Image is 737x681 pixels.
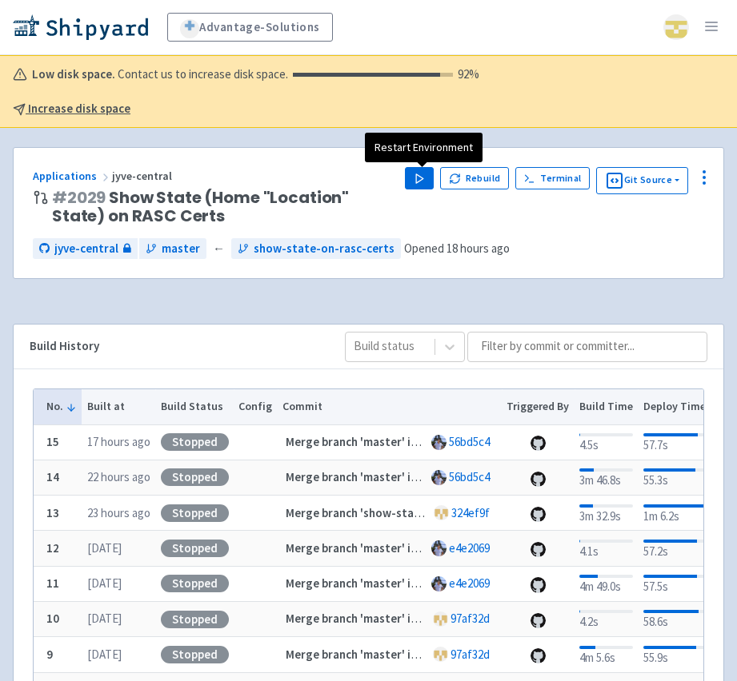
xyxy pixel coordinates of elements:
button: Git Source [596,167,688,194]
div: 3m 46.8s [579,465,633,490]
div: Stopped [161,504,229,522]
div: 57.5s [643,571,706,596]
strong: Merge branch 'master' into show-state-on-rasc-certs [286,434,573,449]
time: 18 hours ago [447,241,510,256]
div: 4.2s [579,607,633,631]
th: Built at [82,389,155,424]
a: Terminal [515,167,590,189]
div: 57.7s [643,430,706,455]
b: 13 [46,505,59,520]
button: Rebuild [440,167,509,189]
a: 97af32d [451,647,490,662]
span: jyve-central [112,169,174,183]
b: 12 [46,540,59,556]
time: [DATE] [87,540,122,556]
strong: Merge branch 'master' into show-state-on-rasc-certs [286,575,573,591]
div: 55.3s [643,465,706,490]
span: show-state-on-rasc-certs [254,240,395,258]
div: 4m 5.6s [579,643,633,667]
time: [DATE] [87,611,122,626]
div: 4m 49.0s [579,571,633,596]
div: Stopped [161,611,229,628]
strong: Merge branch 'master' into show-state-on-rasc-certs [286,469,573,484]
strong: Merge branch 'master' into show-state-on-rasc-certs [286,611,573,626]
span: Contact us to increase disk space. [118,66,479,84]
b: 14 [46,469,59,484]
a: 56bd5c4 [449,469,490,484]
a: 324ef9f [451,505,490,520]
div: 92 % [293,66,479,84]
div: 4.5s [579,430,633,455]
span: Opened [404,241,510,256]
span: jyve-central [54,240,118,258]
a: Applications [33,169,112,183]
div: Stopped [161,540,229,557]
button: Play [405,167,434,189]
time: [DATE] [87,575,122,591]
th: Commit [278,389,502,424]
th: Triggered By [502,389,575,424]
time: [DATE] [87,647,122,662]
div: 1m 6.2s [643,501,706,526]
u: Increase disk space [28,101,130,116]
div: 3m 32.9s [579,501,633,526]
b: 15 [46,434,59,449]
th: Build Time [575,389,639,424]
div: 55.9s [643,643,706,667]
strong: Merge branch 'master' into show-state-on-rasc-certs [286,540,573,556]
button: No. [46,398,77,415]
a: master [139,238,206,260]
span: master [162,240,200,258]
a: 97af32d [451,611,490,626]
a: jyve-central [33,238,138,260]
a: 56bd5c4 [449,434,490,449]
div: Stopped [161,433,229,451]
span: Show State (Home "Location" State) on RASC Certs [52,189,392,225]
b: 9 [46,647,53,662]
time: 22 hours ago [87,469,150,484]
a: e4e2069 [449,540,490,556]
div: 4.1s [579,536,633,561]
th: Build Status [155,389,234,424]
div: 57.2s [643,536,706,561]
div: Stopped [161,468,229,486]
a: #2029 [52,186,106,209]
time: 23 hours ago [87,505,150,520]
th: Deploy Time [638,389,711,424]
div: Build History [30,337,319,356]
input: Filter by commit or committer... [467,332,707,362]
b: Low disk space. [32,66,115,84]
div: Stopped [161,646,229,663]
div: Stopped [161,575,229,592]
img: Shipyard logo [13,14,148,40]
b: 10 [46,611,59,626]
a: e4e2069 [449,575,490,591]
div: 58.6s [643,607,706,631]
b: 11 [46,575,59,591]
a: show-state-on-rasc-certs [231,238,401,260]
th: Config [234,389,278,424]
time: 17 hours ago [87,434,150,449]
strong: Merge branch 'master' into show-state-on-rasc-certs [286,647,573,662]
a: Advantage-Solutions [167,13,333,42]
span: ← [213,240,225,258]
